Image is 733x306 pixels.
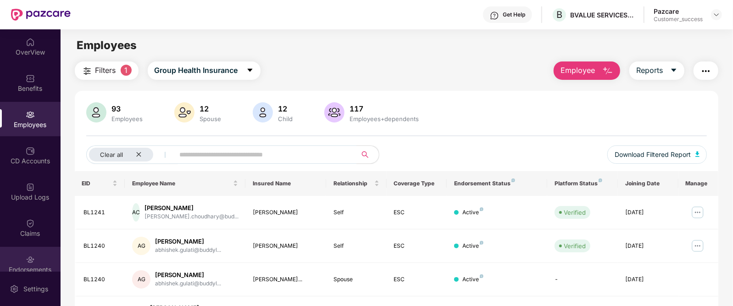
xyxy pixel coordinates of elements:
div: [PERSON_NAME] [144,204,239,212]
div: AC [132,203,140,222]
div: Settings [21,284,51,294]
span: Relationship [333,180,372,187]
div: Endorsement Status [454,180,540,187]
span: B [556,9,562,20]
img: svg+xml;base64,PHN2ZyBpZD0iSG9tZSIgeG1sbnM9Imh0dHA6Ly93d3cudzMub3JnLzIwMDAvc3ZnIiB3aWR0aD0iMjAiIG... [26,38,35,47]
span: Reports [636,65,663,76]
span: search [356,151,374,158]
div: BL1240 [84,275,118,284]
img: svg+xml;base64,PHN2ZyB4bWxucz0iaHR0cDovL3d3dy53My5vcmcvMjAwMC9zdmciIHdpZHRoPSI4IiBoZWlnaHQ9IjgiIH... [480,241,483,245]
div: [PERSON_NAME].choudhary@bud... [144,212,239,221]
div: AG [132,237,150,255]
div: BVALUE SERVICES PRIVATE LIMITED [570,11,634,19]
img: svg+xml;base64,PHN2ZyBpZD0iRHJvcGRvd24tMzJ4MzIiIHhtbG5zPSJodHRwOi8vd3d3LnczLm9yZy8yMDAwL3N2ZyIgd2... [713,11,720,18]
th: Manage [678,171,719,196]
button: search [356,145,379,164]
div: Active [462,275,483,284]
span: caret-down [246,67,254,75]
div: Get Help [503,11,525,18]
img: svg+xml;base64,PHN2ZyBpZD0iQ0RfQWNjb3VudHMiIGRhdGEtbmFtZT0iQ0QgQWNjb3VudHMiIHhtbG5zPSJodHRwOi8vd3... [26,146,35,156]
div: AG [132,270,150,289]
th: Insured Name [245,171,326,196]
div: 12 [198,104,223,113]
th: Employee Name [125,171,245,196]
td: - [547,263,618,296]
img: svg+xml;base64,PHN2ZyBpZD0iRW5kb3JzZW1lbnRzIiB4bWxucz0iaHR0cDovL3d3dy53My5vcmcvMjAwMC9zdmciIHdpZH... [26,255,35,264]
div: Employees [110,115,145,122]
th: Coverage Type [387,171,447,196]
span: Employees [77,39,137,52]
img: manageButton [690,205,705,220]
img: svg+xml;base64,PHN2ZyBpZD0iSGVscC0zMngzMiIgeG1sbnM9Imh0dHA6Ly93d3cudzMub3JnLzIwMDAvc3ZnIiB3aWR0aD... [490,11,499,20]
div: Child [277,115,295,122]
span: Clear all [100,151,123,158]
div: [PERSON_NAME] [155,237,221,246]
img: svg+xml;base64,PHN2ZyB4bWxucz0iaHR0cDovL3d3dy53My5vcmcvMjAwMC9zdmciIHdpZHRoPSIyNCIgaGVpZ2h0PSIyNC... [82,66,93,77]
div: [DATE] [625,208,671,217]
span: 1 [121,65,132,76]
span: Download Filtered Report [615,150,691,160]
div: 93 [110,104,145,113]
div: Verified [564,241,586,250]
img: New Pazcare Logo [11,9,71,21]
img: svg+xml;base64,PHN2ZyB4bWxucz0iaHR0cDovL3d3dy53My5vcmcvMjAwMC9zdmciIHdpZHRoPSI4IiBoZWlnaHQ9IjgiIH... [599,178,602,182]
div: ESC [394,208,440,217]
div: Platform Status [555,180,611,187]
div: Active [462,242,483,250]
div: [PERSON_NAME] [253,208,318,217]
img: svg+xml;base64,PHN2ZyB4bWxucz0iaHR0cDovL3d3dy53My5vcmcvMjAwMC9zdmciIHhtbG5zOnhsaW5rPSJodHRwOi8vd3... [695,151,700,157]
button: Employee [554,61,620,80]
span: caret-down [670,67,677,75]
div: Spouse [198,115,223,122]
img: svg+xml;base64,PHN2ZyB4bWxucz0iaHR0cDovL3d3dy53My5vcmcvMjAwMC9zdmciIHhtbG5zOnhsaW5rPSJodHRwOi8vd3... [324,102,344,122]
div: Active [462,208,483,217]
img: svg+xml;base64,PHN2ZyB4bWxucz0iaHR0cDovL3d3dy53My5vcmcvMjAwMC9zdmciIHdpZHRoPSI4IiBoZWlnaHQ9IjgiIH... [480,274,483,278]
button: Group Health Insurancecaret-down [148,61,261,80]
div: BL1240 [84,242,118,250]
img: svg+xml;base64,PHN2ZyB4bWxucz0iaHR0cDovL3d3dy53My5vcmcvMjAwMC9zdmciIHhtbG5zOnhsaW5rPSJodHRwOi8vd3... [86,102,106,122]
img: svg+xml;base64,PHN2ZyB4bWxucz0iaHR0cDovL3d3dy53My5vcmcvMjAwMC9zdmciIHhtbG5zOnhsaW5rPSJodHRwOi8vd3... [602,66,613,77]
div: 117 [348,104,421,113]
img: svg+xml;base64,PHN2ZyB4bWxucz0iaHR0cDovL3d3dy53My5vcmcvMjAwMC9zdmciIHdpZHRoPSI4IiBoZWlnaHQ9IjgiIH... [511,178,515,182]
div: Pazcare [654,7,703,16]
div: ESC [394,275,440,284]
div: Self [333,242,379,250]
img: svg+xml;base64,PHN2ZyB4bWxucz0iaHR0cDovL3d3dy53My5vcmcvMjAwMC9zdmciIHhtbG5zOnhsaW5rPSJodHRwOi8vd3... [174,102,194,122]
span: Employee [561,65,595,76]
div: abhishek.gulati@buddyl... [155,246,221,255]
img: svg+xml;base64,PHN2ZyBpZD0iRW1wbG95ZWVzIiB4bWxucz0iaHR0cDovL3d3dy53My5vcmcvMjAwMC9zdmciIHdpZHRoPS... [26,110,35,119]
img: manageButton [690,239,705,253]
span: close [136,151,142,157]
div: [PERSON_NAME] [253,242,318,250]
div: [PERSON_NAME] [155,271,221,279]
div: [PERSON_NAME]... [253,275,318,284]
th: Relationship [326,171,387,196]
th: EID [75,171,125,196]
th: Joining Date [618,171,678,196]
img: svg+xml;base64,PHN2ZyB4bWxucz0iaHR0cDovL3d3dy53My5vcmcvMjAwMC9zdmciIHdpZHRoPSI4IiBoZWlnaHQ9IjgiIH... [480,207,483,211]
span: EID [82,180,111,187]
div: Self [333,208,379,217]
div: abhishek.gulati@buddyl... [155,279,221,288]
img: svg+xml;base64,PHN2ZyB4bWxucz0iaHR0cDovL3d3dy53My5vcmcvMjAwMC9zdmciIHdpZHRoPSIyNCIgaGVpZ2h0PSIyNC... [700,66,711,77]
img: svg+xml;base64,PHN2ZyB4bWxucz0iaHR0cDovL3d3dy53My5vcmcvMjAwMC9zdmciIHhtbG5zOnhsaW5rPSJodHRwOi8vd3... [253,102,273,122]
div: Spouse [333,275,379,284]
div: Verified [564,208,586,217]
div: BL1241 [84,208,118,217]
div: 12 [277,104,295,113]
img: svg+xml;base64,PHN2ZyBpZD0iU2V0dGluZy0yMHgyMCIgeG1sbnM9Imh0dHA6Ly93d3cudzMub3JnLzIwMDAvc3ZnIiB3aW... [10,284,19,294]
span: Filters [95,65,116,76]
img: svg+xml;base64,PHN2ZyBpZD0iQmVuZWZpdHMiIHhtbG5zPSJodHRwOi8vd3d3LnczLm9yZy8yMDAwL3N2ZyIgd2lkdGg9Ij... [26,74,35,83]
button: Filters1 [75,61,139,80]
button: Clear allclose [86,145,178,164]
span: Employee Name [132,180,231,187]
img: svg+xml;base64,PHN2ZyBpZD0iQ2xhaW0iIHhtbG5zPSJodHRwOi8vd3d3LnczLm9yZy8yMDAwL3N2ZyIgd2lkdGg9IjIwIi... [26,219,35,228]
div: Employees+dependents [348,115,421,122]
img: svg+xml;base64,PHN2ZyBpZD0iVXBsb2FkX0xvZ3MiIGRhdGEtbmFtZT0iVXBsb2FkIExvZ3MiIHhtbG5zPSJodHRwOi8vd3... [26,183,35,192]
button: Download Filtered Report [607,145,707,164]
div: ESC [394,242,440,250]
div: [DATE] [625,242,671,250]
span: Group Health Insurance [155,65,238,76]
div: [DATE] [625,275,671,284]
div: Customer_success [654,16,703,23]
